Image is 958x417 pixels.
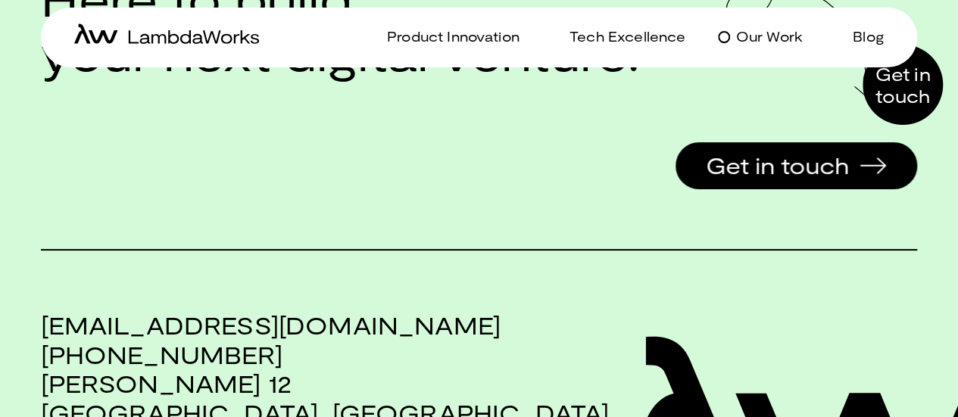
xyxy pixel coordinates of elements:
p: Tech Excellence [569,26,685,48]
p: Our Work [736,26,803,48]
span: Get in touch [706,154,849,176]
a: Blog [835,26,884,48]
button: Get in touch [676,142,917,189]
a: Product Innovation [369,26,520,48]
a: Our Work [718,26,803,48]
a: home-icon [74,23,259,50]
p: Blog [853,26,884,48]
p: Product Innovation [387,26,520,48]
a: Tech Excellence [551,26,685,48]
